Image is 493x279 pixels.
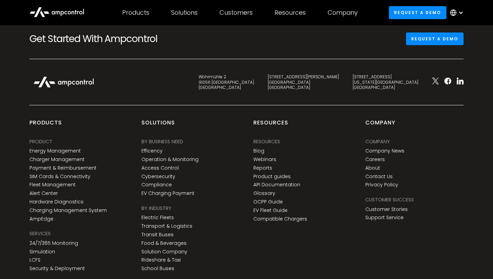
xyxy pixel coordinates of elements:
a: Careers [365,157,385,162]
a: Company News [365,148,404,154]
div: Wöhrmühle 2 91056 [GEOGRAPHIC_DATA] [GEOGRAPHIC_DATA] [199,74,254,90]
a: About [365,165,380,171]
div: Resources [253,138,280,145]
a: Compatible Chargers [253,216,307,222]
a: Glossary [253,190,275,196]
div: PRODUCT [29,138,52,145]
a: Transport & Logistics [141,223,192,229]
a: LCFS [29,257,40,263]
div: [STREET_ADDRESS] [US_STATE][GEOGRAPHIC_DATA] [GEOGRAPHIC_DATA] [353,74,418,90]
div: Solutions [171,9,198,16]
a: Support Service [365,215,404,221]
a: Request a demo [406,32,464,45]
div: [STREET_ADDRESS][PERSON_NAME] [GEOGRAPHIC_DATA] [GEOGRAPHIC_DATA] [268,74,339,90]
a: Contact Us [365,174,393,180]
div: Customers [219,9,253,16]
a: Charging Management System [29,208,107,213]
a: SIM Cards & Connectivity [29,174,90,180]
a: Webinars [253,157,276,162]
a: 24/7/365 Monitoring [29,240,78,246]
div: Resources [253,119,288,132]
a: Rideshare & Taxi [141,257,181,263]
div: products [29,119,62,132]
a: Privacy Policy [365,182,398,188]
a: Access Control [141,165,179,171]
a: Payment & Reimbursement [29,165,97,171]
a: AmpEdge [29,216,53,222]
a: Hardware Diagnostics [29,199,84,205]
a: Food & Beverages [141,240,187,246]
div: Company [328,9,358,16]
a: Alert Center [29,190,58,196]
a: Solution Company [141,249,187,255]
div: Company [365,138,390,145]
a: OCPP Guide [253,199,283,205]
a: Blog [253,148,264,154]
div: Resources [275,9,306,16]
a: Transit Buses [141,232,174,238]
a: Product guides [253,174,291,180]
a: Request a demo [389,6,446,19]
a: Compliance [141,182,172,188]
a: Operation & Monitoring [141,157,199,162]
a: Efficency [141,148,163,154]
a: Cybersecurity [141,174,175,180]
div: Products [122,9,149,16]
div: Customer success [365,196,414,203]
a: EV Charging Payment [141,190,194,196]
div: BY BUSINESS NEED [141,138,183,145]
a: Energy Management [29,148,81,154]
h2: Get Started With Ampcontrol [29,33,165,45]
a: EV Fleet Guide [253,208,288,213]
a: Customer Stories [365,207,408,212]
a: Simulation [29,249,55,255]
div: Solutions [141,119,175,132]
div: BY INDUSTRY [141,204,172,212]
div: SERVICES [29,230,51,237]
a: Reports [253,165,272,171]
a: School Buses [141,266,174,271]
img: Ampcontrol Logo [29,73,98,91]
div: Company [365,119,395,132]
a: Fleet Management [29,182,76,188]
a: Charger Management [29,157,85,162]
a: Security & Deployment [29,266,85,271]
a: Electric Fleets [141,215,174,221]
a: API Documentation [253,182,300,188]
